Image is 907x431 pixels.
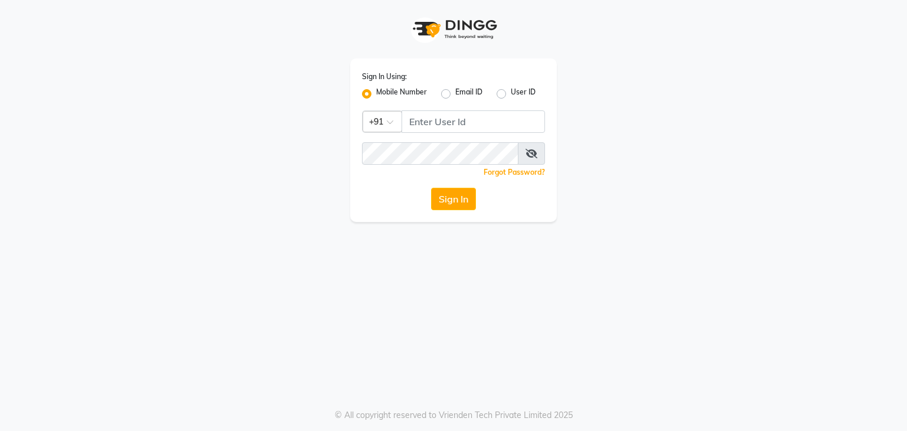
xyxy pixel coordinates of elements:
[362,142,518,165] input: Username
[511,87,536,101] label: User ID
[376,87,427,101] label: Mobile Number
[455,87,482,101] label: Email ID
[406,12,501,47] img: logo1.svg
[402,110,545,133] input: Username
[484,168,545,177] a: Forgot Password?
[362,71,407,82] label: Sign In Using:
[431,188,476,210] button: Sign In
